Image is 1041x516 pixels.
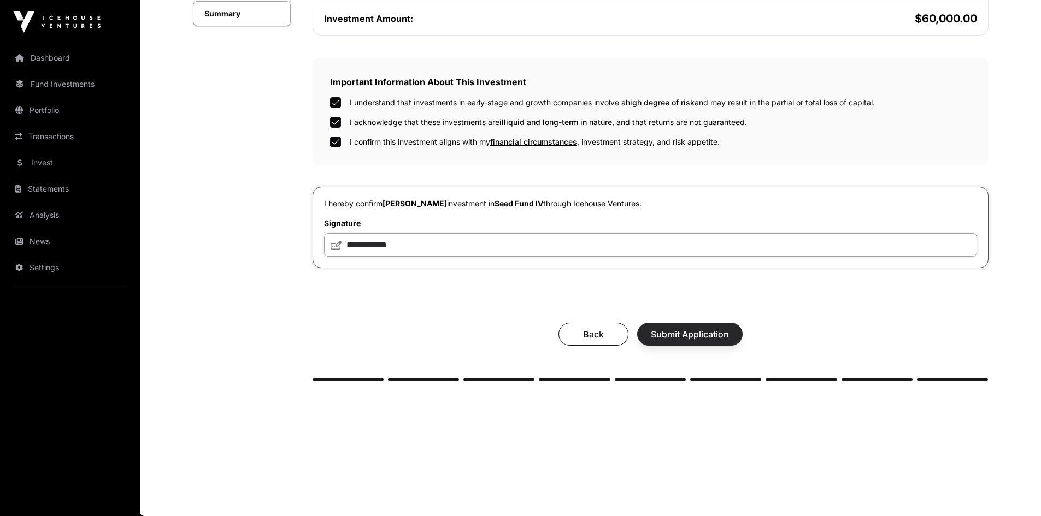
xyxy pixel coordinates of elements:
[9,151,131,175] a: Invest
[499,117,612,127] span: illiquid and long-term in nature
[9,124,131,149] a: Transactions
[572,328,615,341] span: Back
[9,98,131,122] a: Portfolio
[9,229,131,253] a: News
[651,328,729,341] span: Submit Application
[9,46,131,70] a: Dashboard
[652,11,977,26] h2: $60,000.00
[193,1,291,26] a: Summary
[9,72,131,96] a: Fund Investments
[986,464,1041,516] iframe: Chat Widget
[495,199,543,208] span: Seed Fund IV
[490,137,577,146] span: financial circumstances
[9,177,131,201] a: Statements
[350,97,875,108] label: I understand that investments in early-stage and growth companies involve a and may result in the...
[558,323,628,346] button: Back
[350,137,720,147] label: I confirm this investment aligns with my , investment strategy, and risk appetite.
[350,117,747,128] label: I acknowledge that these investments are , and that returns are not guaranteed.
[13,11,101,33] img: Icehouse Ventures Logo
[324,198,977,209] p: I hereby confirm investment in through Icehouse Ventures.
[324,218,977,229] label: Signature
[637,323,743,346] button: Submit Application
[383,199,447,208] span: [PERSON_NAME]
[330,75,971,88] h2: Important Information About This Investment
[9,256,131,280] a: Settings
[9,203,131,227] a: Analysis
[626,98,695,107] span: high degree of risk
[324,13,413,24] span: Investment Amount:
